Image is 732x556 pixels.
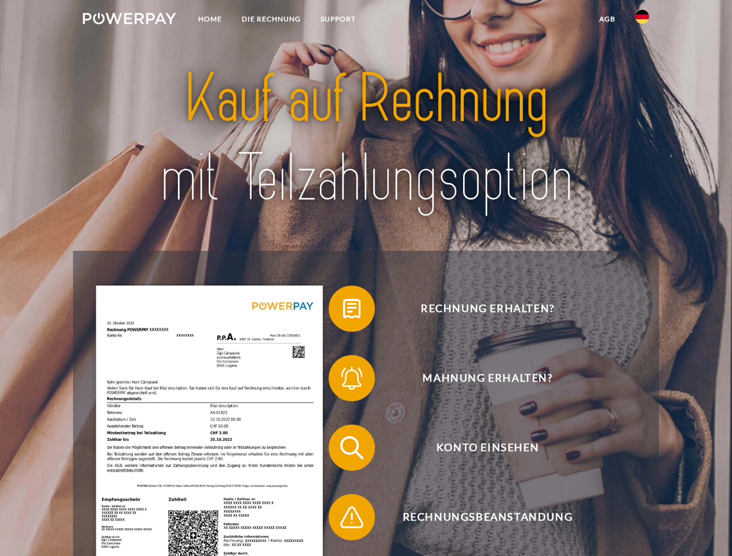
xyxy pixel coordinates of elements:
img: title-powerpay_de.svg [111,56,621,222]
img: de [635,10,649,24]
img: qb_bell.svg [337,364,366,393]
span: Mahnung erhalten? [345,355,629,401]
a: Home [188,9,232,30]
img: logo-powerpay-white.svg [83,13,176,24]
a: agb [589,9,625,30]
img: qb_bill.svg [337,294,366,323]
button: Rechnung erhalten? [329,286,630,332]
span: Rechnungsbeanstandung [345,494,629,540]
button: Konto einsehen [329,425,630,471]
span: Konto einsehen [345,425,629,471]
img: qb_search.svg [337,433,366,462]
button: Mahnung erhalten? [329,355,630,401]
img: qb_warning.svg [337,503,366,532]
button: Rechnungsbeanstandung [329,494,630,540]
a: DIE RECHNUNG [232,9,311,30]
span: Rechnung erhalten? [345,286,629,332]
a: SUPPORT [311,9,366,30]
